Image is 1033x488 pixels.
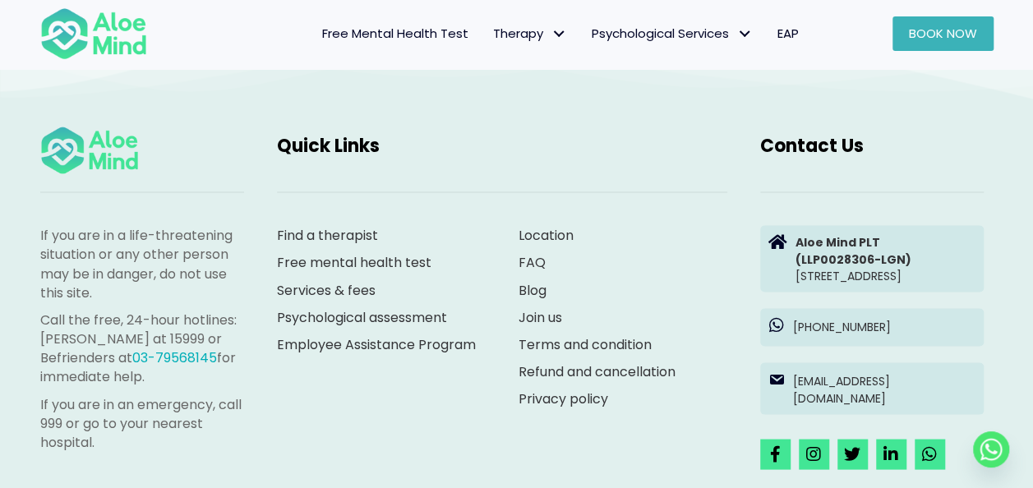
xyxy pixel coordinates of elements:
[793,372,975,406] p: [EMAIL_ADDRESS][DOMAIN_NAME]
[277,334,476,353] a: Employee Assistance Program
[547,22,571,46] span: Therapy: submenu
[733,22,757,46] span: Psychological Services: submenu
[322,25,468,42] span: Free Mental Health Test
[592,25,753,42] span: Psychological Services
[892,16,994,51] a: Book Now
[519,280,546,299] a: Blog
[519,307,562,326] a: Join us
[519,225,574,244] a: Location
[40,225,244,302] p: If you are in a life-threatening situation or any other person may be in danger, do not use this ...
[168,16,811,51] nav: Menu
[40,394,244,452] p: If you are in an emergency, call 999 or go to your nearest hospital.
[519,389,608,407] a: Privacy policy
[796,251,911,267] strong: (LLP0028306-LGN)
[277,307,447,326] a: Psychological assessment
[760,308,984,346] a: [PHONE_NUMBER]
[493,25,567,42] span: Therapy
[909,25,977,42] span: Book Now
[796,233,975,283] p: [STREET_ADDRESS]
[519,334,652,353] a: Terms and condition
[519,252,546,271] a: FAQ
[796,233,880,250] strong: Aloe Mind PLT
[277,280,376,299] a: Services & fees
[579,16,765,51] a: Psychological ServicesPsychological Services: submenu
[777,25,799,42] span: EAP
[973,431,1009,467] a: Whatsapp
[481,16,579,51] a: TherapyTherapy: submenu
[277,132,380,158] span: Quick Links
[793,318,975,334] p: [PHONE_NUMBER]
[760,225,984,292] a: Aloe Mind PLT(LLP0028306-LGN)[STREET_ADDRESS]
[760,362,984,414] a: [EMAIL_ADDRESS][DOMAIN_NAME]
[760,132,864,158] span: Contact Us
[310,16,481,51] a: Free Mental Health Test
[40,310,244,386] p: Call the free, 24-hour hotlines: [PERSON_NAME] at 15999 or Befrienders at for immediate help.
[277,252,431,271] a: Free mental health test
[765,16,811,51] a: EAP
[132,348,217,366] a: 03-79568145
[277,225,378,244] a: Find a therapist
[40,7,147,61] img: Aloe mind Logo
[519,361,676,380] a: Refund and cancellation
[40,125,139,175] img: Aloe mind Logo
